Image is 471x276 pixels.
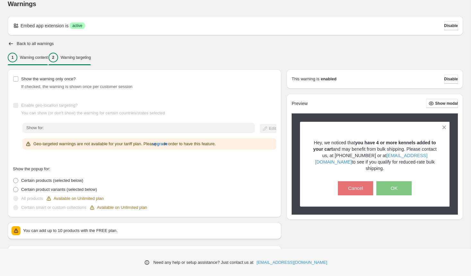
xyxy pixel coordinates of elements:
p: This warning is [292,76,320,82]
strong: enabled [321,76,337,82]
div: Available on Unlimited plan [46,195,104,202]
span: Show modal [435,101,458,106]
p: Certain smart or custom collections [21,204,86,211]
h2: Back to all warnings [17,41,54,46]
span: active [72,23,82,28]
p: Warning content [20,55,48,60]
span: upgrade [152,141,168,147]
span: If checked, the warning is shown once per customer session [21,84,133,89]
button: upgrade [152,139,168,149]
button: 2Warning targeting [48,51,91,64]
button: Show modal [426,99,458,108]
p: You can add up to 10 products with the FREE plan. [23,227,278,234]
button: Disable [444,21,458,30]
span: Show the popup for: [13,166,50,171]
p: Warning targeting [61,55,91,60]
span: Certain products (selected below) [21,178,83,183]
p: All products [21,195,43,202]
p: Embed app extension is [21,22,68,29]
p: Hey, we noticed that and may benefit from bulk shipping. Please contact us, at [PHONE_NUMBER] or ... [311,139,439,172]
button: OK [376,181,412,195]
button: Cancel [338,181,373,195]
span: Show the warning only once? [21,76,76,81]
span: Warnings [8,0,36,7]
div: Available on Unlimited plan [89,204,147,211]
a: [EMAIL_ADDRESS][DOMAIN_NAME] [257,259,327,266]
div: 1 [8,53,17,62]
span: Certain product variants (selected below) [21,187,97,192]
span: Show for: [26,125,44,130]
h2: Preview [292,101,308,106]
button: 1Warning content [8,51,48,64]
span: Disable [444,76,458,82]
span: Disable [444,23,458,28]
p: Geo-targeted warnings are not available for your tariff plan. Please in order to have this feature. [33,141,216,147]
strong: you have 4 or more kennels added to your cart [313,140,436,152]
div: 2 [48,53,58,62]
button: Disable [444,75,458,84]
span: Enable geo-location targeting? [21,103,78,108]
span: You can show (or don't show) the warning for certain countries/states selected [21,111,165,115]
